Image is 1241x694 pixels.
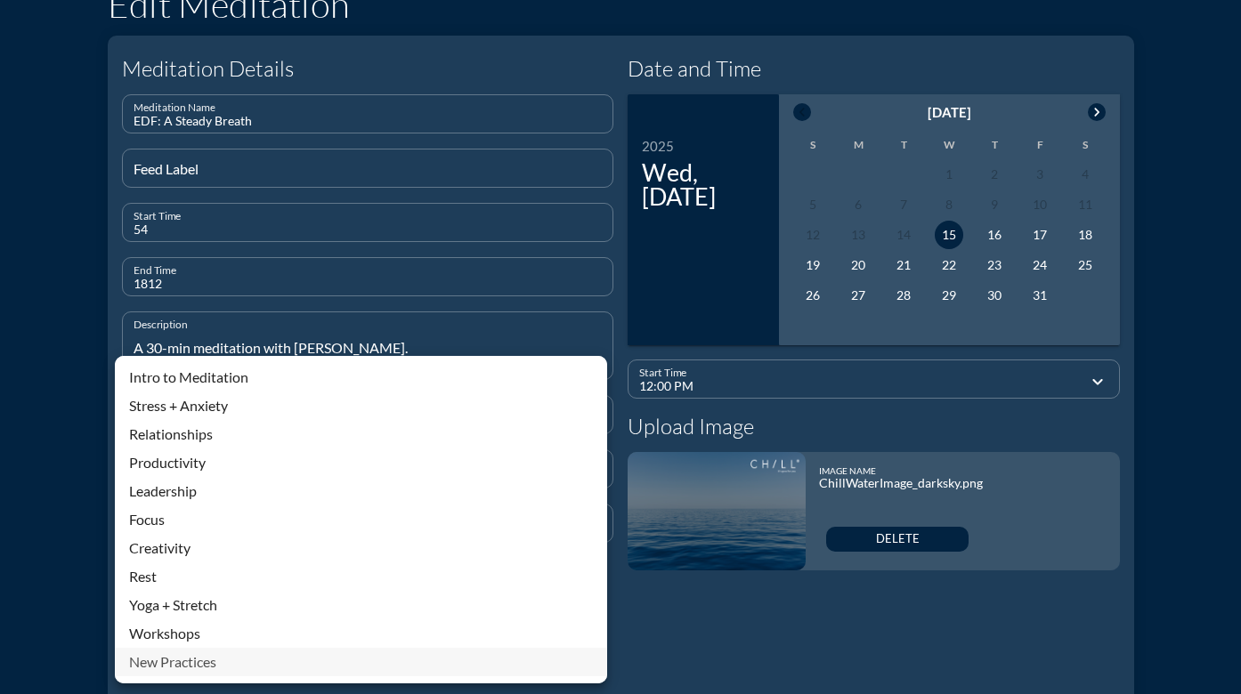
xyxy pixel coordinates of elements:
button: 18 [1071,221,1099,249]
button: 16 [980,221,1009,249]
div: Leadership [129,480,593,502]
button: 19 [799,251,827,279]
input: Feed Label [134,165,603,187]
div: 2025 [642,140,765,153]
th: T [973,132,1017,158]
span: delete [876,532,920,546]
button: [DATE] [921,98,977,126]
th: M [837,132,880,158]
button: 29 [935,281,963,310]
img: 1759534875949_ChillWaterImage_darksky.png [628,452,806,570]
button: 17 [1026,221,1054,249]
div: Creativity [129,537,593,559]
input: Meditation Name [134,110,603,133]
button: 21 [889,251,918,279]
button: 22 [935,251,963,279]
button: 31 [1026,281,1054,310]
div: Wed, [DATE] [642,160,765,208]
div: Focus [129,509,593,530]
i: chevron_right [1088,103,1106,121]
div: Yoga + Stretch [129,594,593,616]
button: delete [826,527,969,552]
div: ChillWaterImage_darksky.png [819,476,983,491]
button: 23 [980,251,1009,279]
input: Start Time [639,375,1083,398]
button: 25 [1071,251,1099,279]
input: Start Time [134,219,603,241]
h4: Date and Time [628,56,1120,82]
div: Rest [129,566,593,587]
div: Workshops [129,623,593,644]
th: S [1064,132,1107,158]
div: Productivity [129,452,593,473]
th: F [1018,132,1062,158]
div: Stress + Anxiety [129,395,593,416]
button: 27 [844,281,872,310]
th: W [928,132,971,158]
h4: Upload Image [628,414,1120,440]
h4: Meditation Details [122,56,614,82]
div: Intro to Meditation [129,367,593,388]
button: 26 [799,281,827,310]
div: Relationships [129,424,593,445]
button: 30 [980,281,1009,310]
div: New Practices [129,651,593,673]
button: 20 [844,251,872,279]
th: T [882,132,926,158]
input: End Time [134,273,603,295]
button: 28 [889,281,918,310]
button: 24 [1026,251,1054,279]
i: expand_more [1087,371,1108,392]
textarea: Description [134,334,613,379]
div: Image name [819,465,983,476]
button: 15 [935,221,963,249]
th: S [791,132,835,158]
